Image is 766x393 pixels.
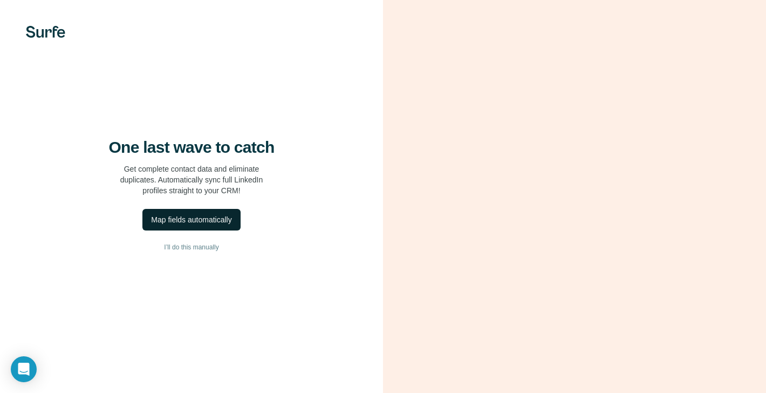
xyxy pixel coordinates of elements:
[26,26,65,38] img: Surfe's logo
[120,164,263,196] p: Get complete contact data and eliminate duplicates. Automatically sync full LinkedIn profiles str...
[142,209,240,231] button: Map fields automatically
[22,239,361,255] button: I’ll do this manually
[109,138,275,157] h4: One last wave to catch
[164,242,218,252] span: I’ll do this manually
[11,356,37,382] div: Open Intercom Messenger
[151,214,231,225] div: Map fields automatically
